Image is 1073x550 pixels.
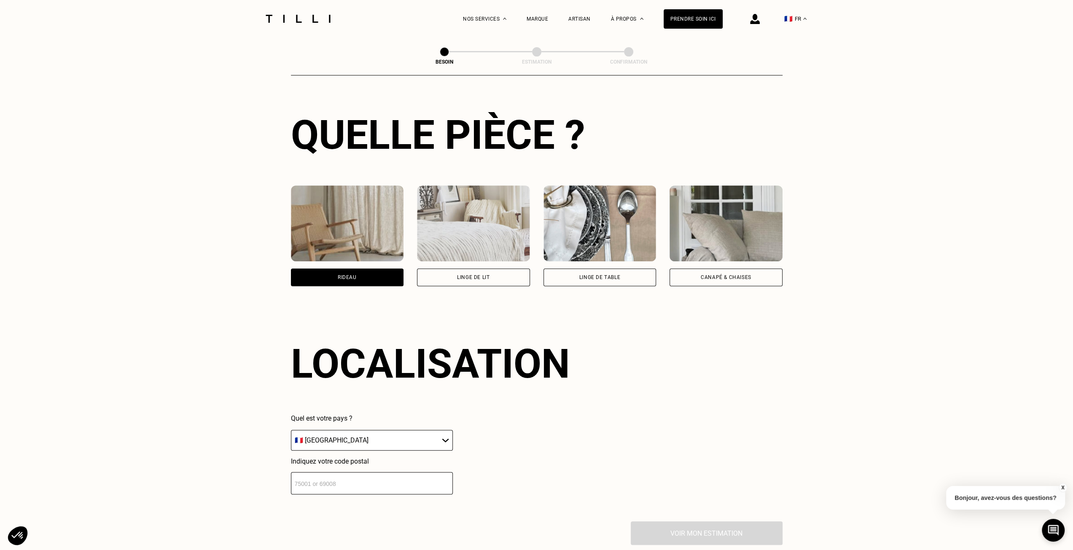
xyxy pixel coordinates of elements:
[417,185,530,261] img: Tilli retouche votre Linge de lit
[527,16,548,22] a: Marque
[402,59,487,65] div: Besoin
[543,185,656,261] img: Tilli retouche votre Linge de table
[291,185,404,261] img: Tilli retouche votre Rideau
[750,14,760,24] img: icône connexion
[503,18,506,20] img: Menu déroulant
[640,18,643,20] img: Menu déroulant à propos
[457,275,489,280] div: Linge de lit
[946,486,1065,510] p: Bonjour, avez-vous des questions?
[338,275,357,280] div: Rideau
[1058,483,1067,492] button: X
[664,9,723,29] a: Prendre soin ici
[291,457,453,465] p: Indiquez votre code postal
[495,59,579,65] div: Estimation
[263,15,333,23] img: Logo du service de couturière Tilli
[291,111,783,158] div: Quelle pièce ?
[291,340,570,387] div: Localisation
[579,275,620,280] div: Linge de table
[784,15,793,23] span: 🇫🇷
[291,414,453,422] p: Quel est votre pays ?
[586,59,671,65] div: Confirmation
[568,16,591,22] a: Artisan
[670,185,783,261] img: Tilli retouche votre Canapé & chaises
[291,472,453,494] input: 75001 or 69008
[701,275,751,280] div: Canapé & chaises
[803,18,807,20] img: menu déroulant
